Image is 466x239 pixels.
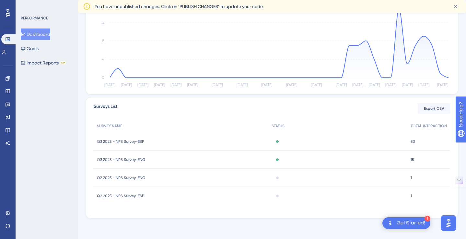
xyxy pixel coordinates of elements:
div: Open Get Started! checklist, remaining modules: 1 [382,217,430,229]
div: PERFORMANCE [21,16,48,21]
span: 15 [411,157,414,162]
div: BETA [60,61,66,64]
tspan: [DATE] [369,83,380,87]
tspan: 0 [102,75,104,80]
button: Export CSV [418,103,450,114]
tspan: 8 [102,39,104,43]
span: Q2 2025 - NPS Survey-ESP [97,193,144,199]
tspan: [DATE] [104,83,115,87]
tspan: [DATE] [154,83,165,87]
span: Need Help? [15,2,41,9]
tspan: [DATE] [187,83,198,87]
span: STATUS [272,123,285,129]
tspan: [DATE] [402,83,413,87]
tspan: [DATE] [385,83,396,87]
tspan: 4 [102,57,104,62]
tspan: [DATE] [437,83,448,87]
tspan: [DATE] [137,83,148,87]
span: Export CSV [424,106,444,111]
img: launcher-image-alternative-text [386,219,394,227]
span: Q3 2025 - NPS Survey-ENG [97,157,145,162]
tspan: [DATE] [418,83,429,87]
div: 1 [425,216,430,222]
tspan: [DATE] [286,83,297,87]
tspan: [DATE] [121,83,132,87]
span: Q3 2025 - NPS Survey-ESP [97,139,144,144]
span: You have unpublished changes. Click on ‘PUBLISH CHANGES’ to update your code. [95,3,263,10]
span: 53 [411,139,415,144]
tspan: [DATE] [170,83,181,87]
tspan: [DATE] [237,83,248,87]
span: SURVEY NAME [97,123,122,129]
span: TOTAL INTERACTION [411,123,447,129]
button: Impact ReportsBETA [21,57,66,69]
div: Get Started! [397,220,425,227]
span: Q2 2025 - NPS Survey-ENG [97,175,145,180]
tspan: [DATE] [212,83,223,87]
tspan: 12 [101,20,104,25]
span: 1 [411,193,412,199]
span: 1 [411,175,412,180]
tspan: [DATE] [336,83,347,87]
tspan: [DATE] [311,83,322,87]
button: Dashboard [21,28,50,40]
tspan: [DATE] [261,83,272,87]
span: Surveys List [94,103,117,114]
iframe: UserGuiding AI Assistant Launcher [439,213,458,233]
tspan: [DATE] [352,83,363,87]
button: Goals [21,43,39,54]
